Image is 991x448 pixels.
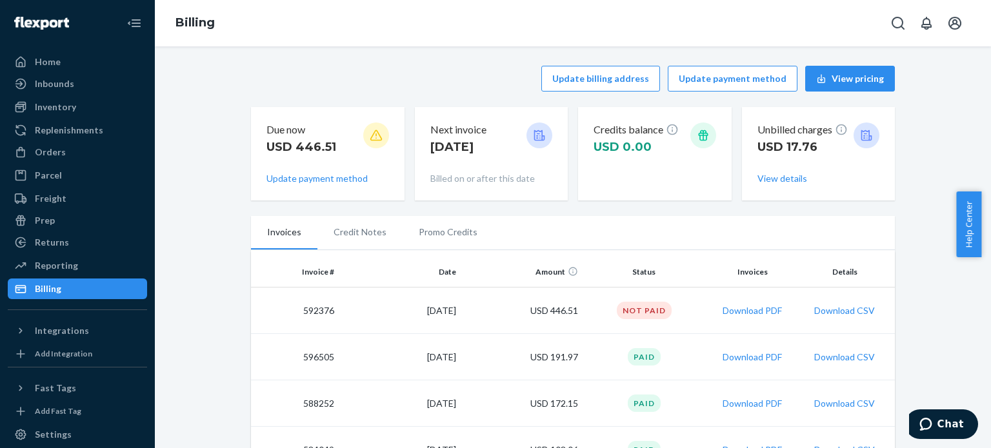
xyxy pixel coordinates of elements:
p: [DATE] [430,139,486,155]
div: Parcel [35,169,62,182]
div: Inbounds [35,77,74,90]
button: Close Navigation [121,10,147,36]
div: Not Paid [617,302,672,319]
th: Amount [461,257,583,287]
div: Orders [35,146,66,159]
a: Add Fast Tag [8,404,147,419]
td: USD 446.51 [461,287,583,334]
td: USD 172.15 [461,380,583,427]
td: 596505 [251,334,339,380]
td: [DATE] [339,380,461,427]
td: 588252 [251,380,339,427]
a: Orders [8,142,147,162]
div: Freight [35,192,66,205]
a: Add Integration [8,346,147,362]
p: Unbilled charges [757,122,848,137]
p: USD 17.76 [757,139,848,155]
button: Download CSV [814,351,875,364]
div: Prep [35,214,55,227]
th: Details [800,257,895,287]
th: Date [339,257,461,287]
span: USD 0.00 [594,140,652,154]
p: Credits balance [594,122,679,137]
a: Returns [8,232,147,253]
a: Settings [8,424,147,445]
button: Update payment method [266,172,368,185]
div: Replenishments [35,124,103,137]
img: Flexport logo [14,17,69,30]
button: Download CSV [814,397,875,410]
div: Paid [628,394,661,412]
li: Promo Credits [403,216,494,248]
td: USD 191.97 [461,334,583,380]
ol: breadcrumbs [165,5,225,42]
td: 592376 [251,287,339,334]
a: Prep [8,210,147,231]
p: Due now [266,122,336,137]
a: Billing [8,278,147,299]
button: Download CSV [814,304,875,317]
li: Invoices [251,216,317,249]
li: Credit Notes [317,216,403,248]
p: USD 446.51 [266,139,336,155]
button: Download PDF [723,304,782,317]
a: Inventory [8,97,147,117]
th: Status [583,257,705,287]
div: Returns [35,236,69,249]
button: Open account menu [942,10,968,36]
a: Parcel [8,165,147,186]
a: Replenishments [8,120,147,141]
th: Invoices [705,257,800,287]
button: Download PDF [723,397,782,410]
p: Next invoice [430,122,486,137]
td: [DATE] [339,287,461,334]
td: [DATE] [339,334,461,380]
button: Update payment method [668,66,797,92]
button: Open Search Box [885,10,911,36]
div: Integrations [35,324,89,337]
button: Open notifications [914,10,939,36]
a: Reporting [8,255,147,276]
iframe: Abre un widget desde donde se puede chatear con uno de los agentes [909,409,978,442]
button: Help Center [956,191,981,257]
th: Invoice # [251,257,339,287]
button: View details [757,172,807,185]
div: Add Integration [35,348,92,359]
div: Inventory [35,101,76,113]
button: View pricing [805,66,895,92]
div: Home [35,55,61,68]
div: Reporting [35,259,78,272]
div: Paid [628,348,661,365]
a: Freight [8,188,147,209]
p: Billed on or after this date [430,172,553,185]
button: Download PDF [723,351,782,364]
button: Update billing address [541,66,660,92]
button: Fast Tags [8,378,147,398]
div: Fast Tags [35,382,76,394]
a: Billing [175,15,215,30]
button: Integrations [8,320,147,341]
div: Settings [35,428,72,441]
div: Add Fast Tag [35,405,81,416]
div: Billing [35,282,61,295]
a: Inbounds [8,73,147,94]
a: Home [8,52,147,72]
